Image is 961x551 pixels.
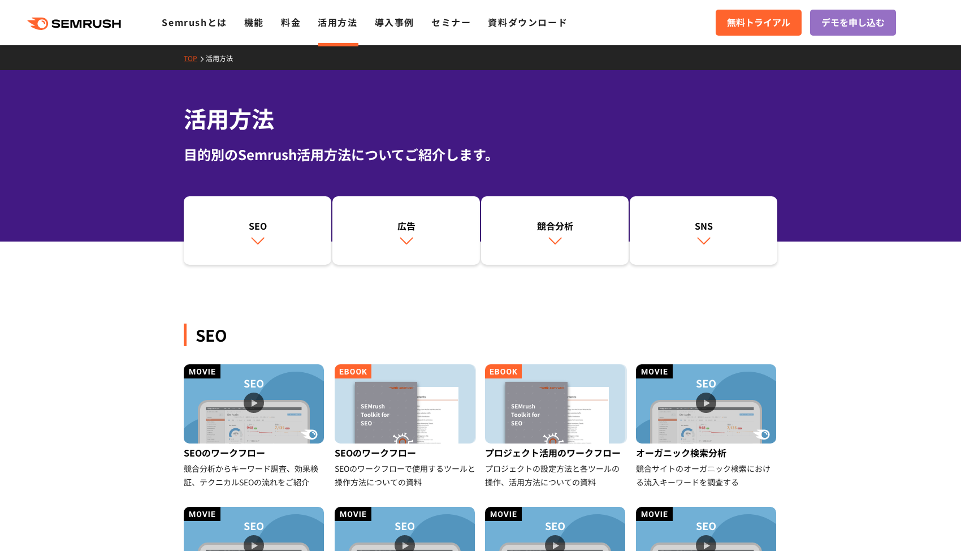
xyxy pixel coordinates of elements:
[244,15,264,29] a: 機能
[332,196,480,265] a: 広告
[184,196,331,265] a: SEO
[338,219,474,233] div: 広告
[206,53,241,63] a: 活用方法
[184,102,777,135] h1: 活用方法
[635,219,772,233] div: SNS
[318,15,357,29] a: 活用方法
[810,10,896,36] a: デモを申し込む
[636,364,778,489] a: オーガニック検索分析 競合サイトのオーガニック検索における流入キーワードを調査する
[184,324,777,346] div: SEO
[335,462,477,489] div: SEOのワークフローで使用するツールと操作方法についての資料
[636,444,778,462] div: オーガニック検索分析
[487,219,623,233] div: 競合分析
[184,444,326,462] div: SEOのワークフロー
[184,53,206,63] a: TOP
[485,364,627,489] a: プロジェクト活用のワークフロー プロジェクトの設定方法と各ツールの操作、活用方法についての資料
[184,462,326,489] div: 競合分析からキーワード調査、効果検証、テクニカルSEOの流れをご紹介
[335,364,477,489] a: SEOのワークフロー SEOのワークフローで使用するツールと操作方法についての資料
[481,196,629,265] a: 競合分析
[281,15,301,29] a: 料金
[184,144,777,165] div: 目的別のSemrush活用方法についてご紹介します。
[488,15,568,29] a: 資料ダウンロード
[636,462,778,489] div: 競合サイトのオーガニック検索における流入キーワードを調査する
[727,15,790,30] span: 無料トライアル
[189,219,326,233] div: SEO
[821,15,885,30] span: デモを申し込む
[335,444,477,462] div: SEOのワークフロー
[716,10,802,36] a: 無料トライアル
[162,15,227,29] a: Semrushとは
[184,364,326,489] a: SEOのワークフロー 競合分析からキーワード調査、効果検証、テクニカルSEOの流れをご紹介
[431,15,471,29] a: セミナー
[485,462,627,489] div: プロジェクトの設定方法と各ツールの操作、活用方法についての資料
[630,196,777,265] a: SNS
[375,15,414,29] a: 導入事例
[485,444,627,462] div: プロジェクト活用のワークフロー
